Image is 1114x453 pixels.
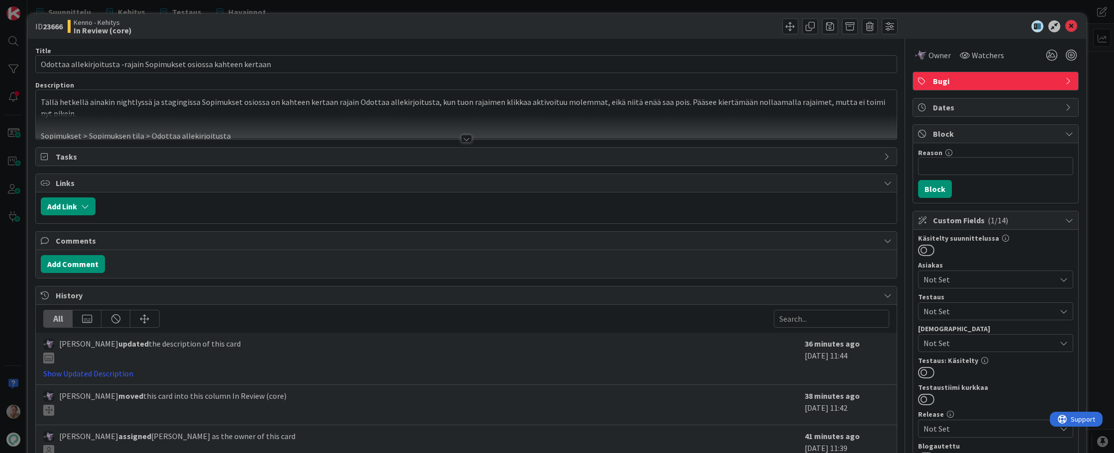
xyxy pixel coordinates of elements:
span: [PERSON_NAME] the description of this card [59,338,241,363]
b: 23666 [43,21,63,31]
input: Search... [774,310,889,328]
span: ( 1/14 ) [988,215,1008,225]
button: Add Comment [41,255,105,273]
span: Not Set [924,305,1056,317]
div: Testaus: Käsitelty [918,357,1073,364]
span: Not Set [924,273,1056,285]
span: Not Set [924,337,1056,349]
b: 38 minutes ago [805,391,860,401]
label: Reason [918,148,942,157]
span: Links [56,177,879,189]
div: [DEMOGRAPHIC_DATA] [918,325,1073,332]
b: 36 minutes ago [805,339,860,349]
div: Release [918,411,1073,418]
span: History [56,289,879,301]
span: Description [35,81,74,90]
span: Tasks [56,151,879,163]
b: 41 minutes ago [805,431,860,441]
div: Käsitelty suunnittelussa [918,235,1073,242]
div: [DATE] 11:42 [805,390,889,420]
span: Watchers [972,49,1004,61]
b: moved [118,391,143,401]
span: ID [35,20,63,32]
div: Asiakas [918,262,1073,269]
div: Blogautettu [918,443,1073,450]
span: Comments [56,235,879,247]
span: Support [21,1,45,13]
div: All [44,310,73,327]
b: updated [118,339,149,349]
label: Title [35,46,51,55]
img: LM [43,339,54,350]
div: Testaustiimi kurkkaa [918,384,1073,391]
img: LM [43,391,54,402]
p: Tällä hetkellä ainakin nightlyssä ja stagingissa Sopimukset osiossa on kahteen kertaan rajain Odo... [41,96,892,119]
span: Block [933,128,1060,140]
b: In Review (core) [74,26,132,34]
b: assigned [118,431,151,441]
div: [DATE] 11:44 [805,338,889,379]
a: Show Updated Description [43,368,133,378]
span: Not Set [924,423,1056,435]
input: type card name here... [35,55,897,73]
span: Bugi [933,75,1060,87]
div: Testaus [918,293,1073,300]
span: Owner [928,49,951,61]
span: Kenno - Kehitys [74,18,132,26]
span: Dates [933,101,1060,113]
img: LM [915,49,927,61]
span: [PERSON_NAME] this card into this column In Review (core) [59,390,286,416]
button: Block [918,180,952,198]
img: LM [43,431,54,442]
button: Add Link [41,197,95,215]
span: Custom Fields [933,214,1060,226]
